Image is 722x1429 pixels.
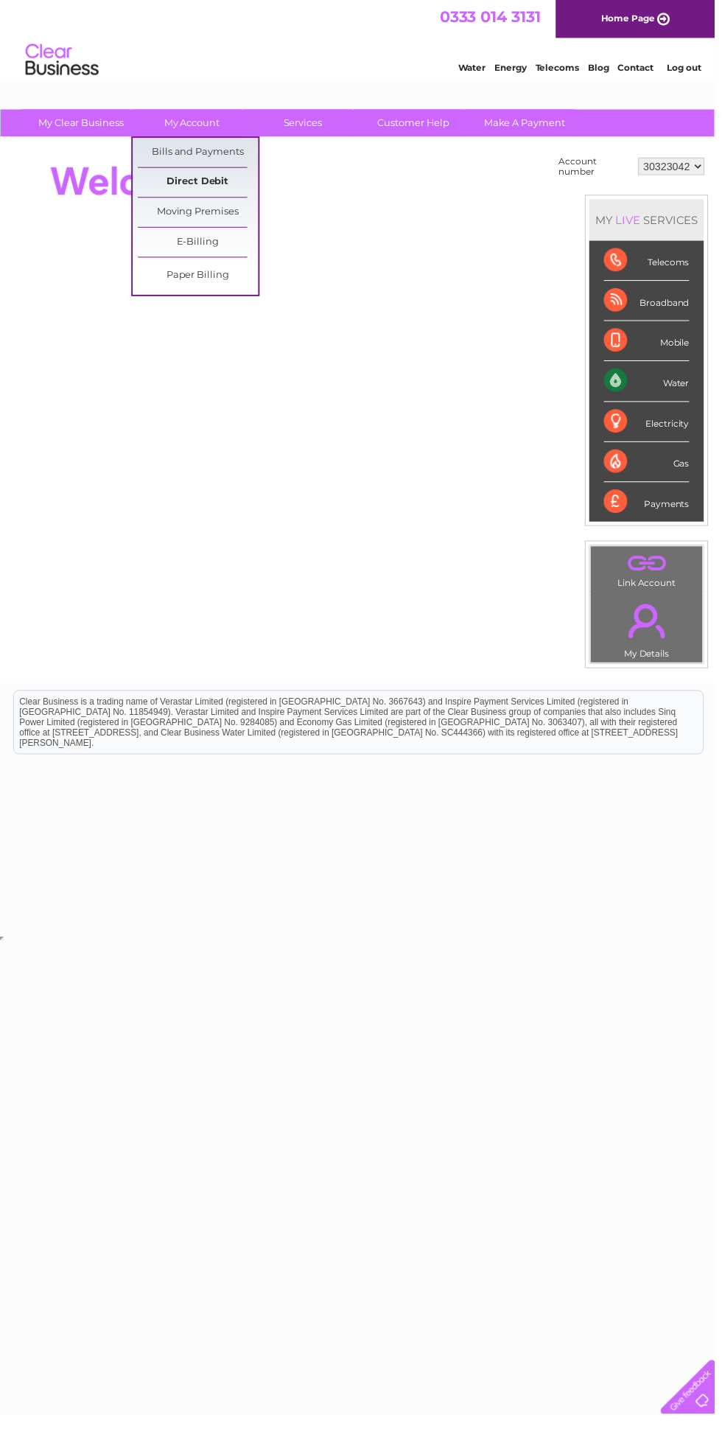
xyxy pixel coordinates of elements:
[444,7,546,26] a: 0333 014 3131
[21,111,143,138] a: My Clear Business
[139,264,261,293] a: Paper Billing
[600,601,706,653] a: .
[596,598,710,670] td: My Details
[139,230,261,259] a: E-Billing
[463,63,491,74] a: Water
[610,284,696,324] div: Broadband
[610,243,696,284] div: Telecoms
[469,111,591,138] a: Make A Payment
[600,556,706,581] a: .
[14,8,710,71] div: Clear Business is a trading name of Verastar Limited (registered in [GEOGRAPHIC_DATA] No. 3667643...
[624,63,660,74] a: Contact
[610,365,696,405] div: Water
[610,447,696,487] div: Gas
[245,111,367,138] a: Services
[25,38,100,83] img: logo.png
[596,551,710,598] td: Link Account
[610,324,696,365] div: Mobile
[541,63,585,74] a: Telecoms
[673,63,708,74] a: Log out
[133,111,255,138] a: My Account
[595,201,711,243] div: MY SERVICES
[594,63,615,74] a: Blog
[357,111,479,138] a: Customer Help
[619,215,650,229] div: LIVE
[610,487,696,527] div: Payments
[561,154,641,182] td: Account number
[139,170,261,199] a: Direct Debit
[139,200,261,229] a: Moving Premises
[139,139,261,169] a: Bills and Payments
[610,406,696,447] div: Electricity
[500,63,532,74] a: Energy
